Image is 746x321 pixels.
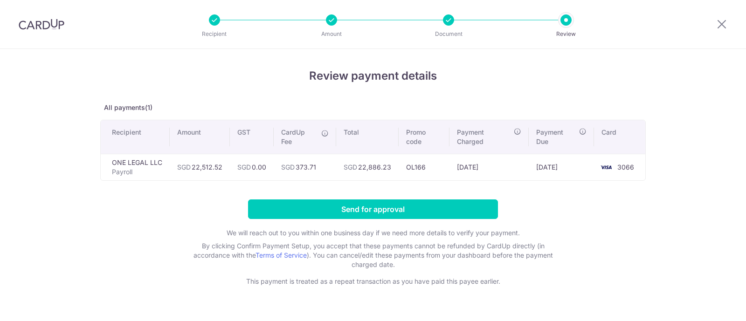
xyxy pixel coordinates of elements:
td: [DATE] [529,154,594,180]
p: This payment is treated as a repeat transaction as you have paid this payee earlier. [186,277,559,286]
span: SGD [237,163,251,171]
td: 22,886.23 [336,154,399,180]
td: 0.00 [230,154,274,180]
td: 373.71 [274,154,336,180]
span: CardUp Fee [281,128,317,146]
span: SGD [177,163,191,171]
span: SGD [281,163,295,171]
a: Terms of Service [256,251,307,259]
span: Payment Due [536,128,576,146]
th: Total [336,120,399,154]
p: Payroll [112,167,162,177]
th: Amount [170,120,230,154]
td: [DATE] [449,154,528,180]
p: We will reach out to you within one business day if we need more details to verify your payment. [186,228,559,238]
p: Recipient [180,29,249,39]
span: Payment Charged [457,128,511,146]
p: Document [414,29,483,39]
iframe: Opens a widget where you can find more information [686,293,737,316]
th: Promo code [399,120,449,154]
p: Amount [297,29,366,39]
h4: Review payment details [100,68,646,84]
p: By clicking Confirm Payment Setup, you accept that these payments cannot be refunded by CardUp di... [186,241,559,269]
p: All payments(1) [100,103,646,112]
img: <span class="translation_missing" title="translation missing: en.account_steps.new_confirm_form.b... [597,162,615,173]
th: GST [230,120,274,154]
span: SGD [344,163,357,171]
td: OL166 [399,154,449,180]
td: 22,512.52 [170,154,230,180]
td: ONE LEGAL LLC [101,154,170,180]
input: Send for approval [248,199,498,219]
img: CardUp [19,19,64,30]
p: Review [532,29,601,39]
span: 3066 [617,163,634,171]
th: Card [594,120,645,154]
th: Recipient [101,120,170,154]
